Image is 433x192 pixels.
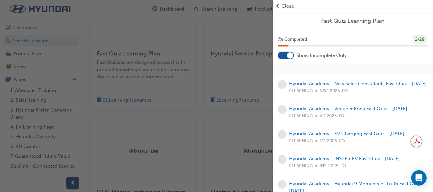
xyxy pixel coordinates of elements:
[278,180,287,189] span: learningRecordVerb_NONE-icon
[278,105,287,114] span: learningRecordVerb_NONE-icon
[411,170,427,186] div: Open Intercom Messenger
[275,3,430,10] button: prev-iconClose
[275,3,280,10] span: prev-icon
[289,163,313,170] span: ELEARNING
[320,138,345,145] span: EV-2025-FQ
[289,88,313,95] span: ELEARNING
[289,113,313,120] span: ELEARNING
[320,88,348,95] span: NSC-2025-FQ
[278,36,307,43] span: 7 % Completed
[278,17,428,25] a: Fast Quiz Learning Plan
[289,156,400,162] a: Hyundai Academy - INSTER EV Fast Quiz - [DATE]
[278,155,287,164] span: learningRecordVerb_NONE-icon
[413,35,427,44] div: 2 / 28
[289,81,427,87] a: Hyundai Academy - New Sales Consultants Fast Quiz - [DATE]
[278,130,287,139] span: learningRecordVerb_NONE-icon
[278,80,287,89] span: learningRecordVerb_NONE-icon
[289,131,404,137] a: Hyundai Academy - EV Charging Fast Quiz - [DATE]
[320,163,346,170] span: INS-2025-FQ
[289,106,407,112] a: Hyundai Academy - Venue & Kona Fast Quiz - [DATE]
[281,3,294,10] span: Close
[296,52,347,59] span: Show Incomplete Only
[320,113,345,120] span: VK-2025-FQ
[289,138,313,145] span: ELEARNING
